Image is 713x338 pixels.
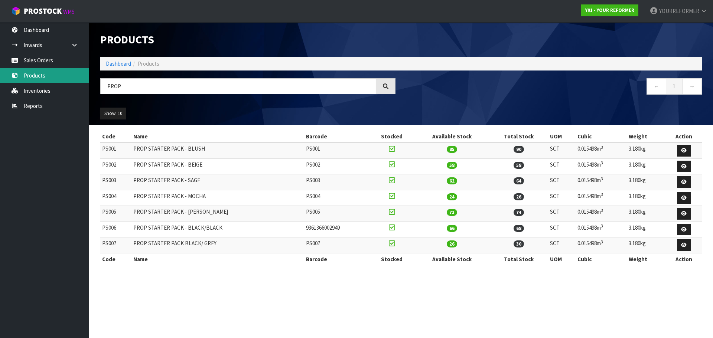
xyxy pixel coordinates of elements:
[576,206,627,222] td: 0.015498m
[666,78,683,94] a: 1
[514,162,524,169] span: 58
[447,146,457,153] span: 85
[447,209,457,216] span: 73
[576,253,627,265] th: Cubic
[447,240,457,247] span: 26
[576,221,627,237] td: 0.015498m
[131,174,304,190] td: PROP STARTER PACK - SAGE
[100,108,126,119] button: Show: 10
[100,206,131,222] td: PS005
[601,239,603,245] sup: 3
[100,33,395,46] h1: Products
[548,174,576,190] td: SCT
[601,160,603,165] sup: 3
[304,206,370,222] td: PS005
[576,158,627,174] td: 0.015498m
[100,174,131,190] td: PS003
[601,223,603,229] sup: 3
[576,142,627,158] td: 0.015498m
[370,253,414,265] th: Stocked
[627,253,666,265] th: Weight
[370,131,414,142] th: Stocked
[100,190,131,206] td: PS004
[489,253,548,265] th: Total Stock
[100,221,131,237] td: PS006
[447,225,457,232] span: 66
[304,158,370,174] td: PS002
[414,131,489,142] th: Available Stock
[548,158,576,174] td: SCT
[627,237,666,253] td: 3.180kg
[100,78,376,94] input: Search products
[63,8,75,15] small: WMS
[304,190,370,206] td: PS004
[131,221,304,237] td: PROP STARTER PACK - BLACK/BLACK
[627,142,666,158] td: 3.180kg
[447,162,457,169] span: 58
[447,193,457,200] span: 24
[131,206,304,222] td: PROP STARTER PACK - [PERSON_NAME]
[131,158,304,174] td: PROP STARTER PACK - BEIGE
[548,221,576,237] td: SCT
[304,142,370,158] td: PS001
[601,176,603,181] sup: 3
[627,131,666,142] th: Weight
[548,131,576,142] th: UOM
[576,190,627,206] td: 0.015498m
[100,158,131,174] td: PS002
[666,253,702,265] th: Action
[514,225,524,232] span: 68
[627,221,666,237] td: 3.180kg
[576,237,627,253] td: 0.015498m
[627,174,666,190] td: 3.180kg
[106,60,131,67] a: Dashboard
[514,209,524,216] span: 74
[548,237,576,253] td: SCT
[627,190,666,206] td: 3.180kg
[627,158,666,174] td: 3.180kg
[304,174,370,190] td: PS003
[682,78,702,94] a: →
[131,142,304,158] td: PROP STARTER PACK - BLUSH
[131,237,304,253] td: PROP STARTER PACK BLACK/ GREY
[304,237,370,253] td: PS007
[304,221,370,237] td: 9361366002949
[627,206,666,222] td: 3.180kg
[447,177,457,184] span: 62
[11,6,20,16] img: cube-alt.png
[407,78,702,96] nav: Page navigation
[647,78,666,94] a: ←
[659,7,699,14] span: YOURREFORMER
[601,145,603,150] sup: 3
[304,131,370,142] th: Barcode
[514,240,524,247] span: 30
[138,60,159,67] span: Products
[548,253,576,265] th: UOM
[414,253,489,265] th: Available Stock
[585,7,634,13] strong: Y01 - YOUR REFORMER
[548,142,576,158] td: SCT
[100,253,131,265] th: Code
[666,131,702,142] th: Action
[100,142,131,158] td: PS001
[576,174,627,190] td: 0.015498m
[601,208,603,213] sup: 3
[24,6,62,16] span: ProStock
[601,192,603,197] sup: 3
[576,131,627,142] th: Cubic
[131,131,304,142] th: Name
[548,190,576,206] td: SCT
[489,131,548,142] th: Total Stock
[304,253,370,265] th: Barcode
[514,177,524,184] span: 64
[100,237,131,253] td: PS007
[131,190,304,206] td: PROP STARTER PACK - MOCHA
[100,131,131,142] th: Code
[131,253,304,265] th: Name
[548,206,576,222] td: SCT
[514,146,524,153] span: 90
[514,193,524,200] span: 26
